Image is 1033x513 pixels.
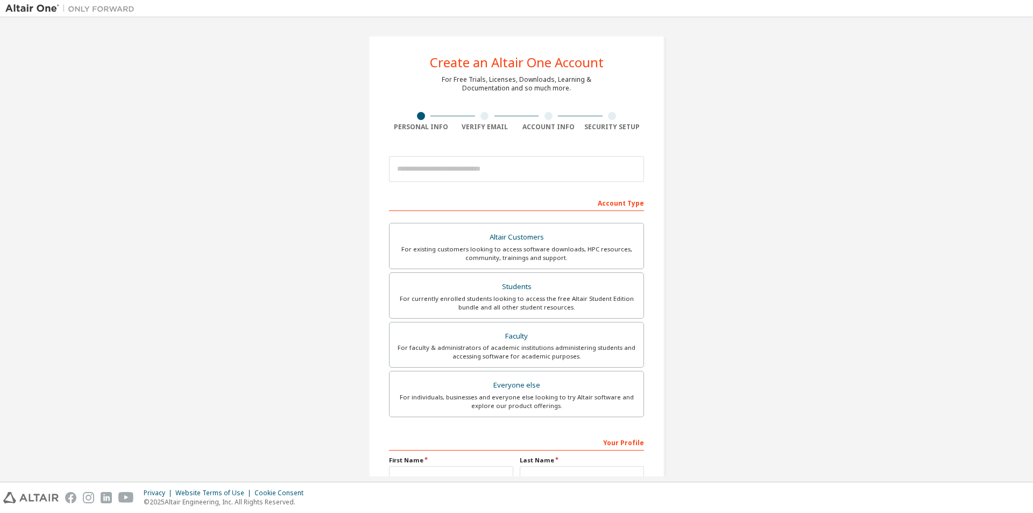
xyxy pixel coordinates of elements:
[3,492,59,503] img: altair_logo.svg
[430,56,604,69] div: Create an Altair One Account
[83,492,94,503] img: instagram.svg
[453,123,517,131] div: Verify Email
[396,230,637,245] div: Altair Customers
[396,343,637,361] div: For faculty & administrators of academic institutions administering students and accessing softwa...
[118,492,134,503] img: youtube.svg
[144,497,310,507] p: © 2025 Altair Engineering, Inc. All Rights Reserved.
[520,456,644,465] label: Last Name
[396,378,637,393] div: Everyone else
[101,492,112,503] img: linkedin.svg
[254,489,310,497] div: Cookie Consent
[396,329,637,344] div: Faculty
[396,279,637,294] div: Students
[389,456,513,465] label: First Name
[581,123,645,131] div: Security Setup
[65,492,76,503] img: facebook.svg
[389,123,453,131] div: Personal Info
[396,245,637,262] div: For existing customers looking to access software downloads, HPC resources, community, trainings ...
[389,194,644,211] div: Account Type
[175,489,254,497] div: Website Terms of Use
[396,294,637,312] div: For currently enrolled students looking to access the free Altair Student Edition bundle and all ...
[144,489,175,497] div: Privacy
[396,393,637,410] div: For individuals, businesses and everyone else looking to try Altair software and explore our prod...
[389,433,644,451] div: Your Profile
[5,3,140,14] img: Altair One
[442,75,591,93] div: For Free Trials, Licenses, Downloads, Learning & Documentation and so much more.
[516,123,581,131] div: Account Info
